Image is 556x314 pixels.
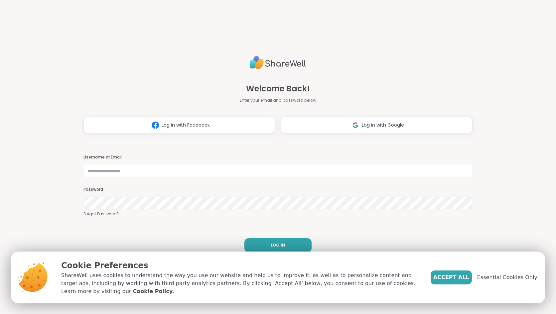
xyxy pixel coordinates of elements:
[162,122,210,129] span: Log in with Facebook
[362,122,404,129] span: Log in with Google
[83,117,275,133] button: Log in with Facebook
[83,211,473,217] a: Forgot Password?
[433,273,469,281] span: Accept All
[83,155,473,160] h3: Username or Email
[244,238,312,252] button: LOG IN
[349,119,362,131] img: ShareWell Logomark
[83,187,473,192] h3: Password
[61,260,420,271] p: Cookie Preferences
[149,119,162,131] img: ShareWell Logomark
[431,270,472,284] button: Accept All
[246,83,310,95] span: Welcome Back!
[250,53,306,72] img: ShareWell Logo
[281,117,473,133] button: Log in with Google
[271,242,285,248] span: LOG IN
[240,97,316,103] span: Enter your email and password below
[61,271,420,295] p: ShareWell uses cookies to understand the way you use our website and help us to improve it, as we...
[133,287,174,295] a: Cookie Policy.
[477,273,537,281] span: Essential Cookies Only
